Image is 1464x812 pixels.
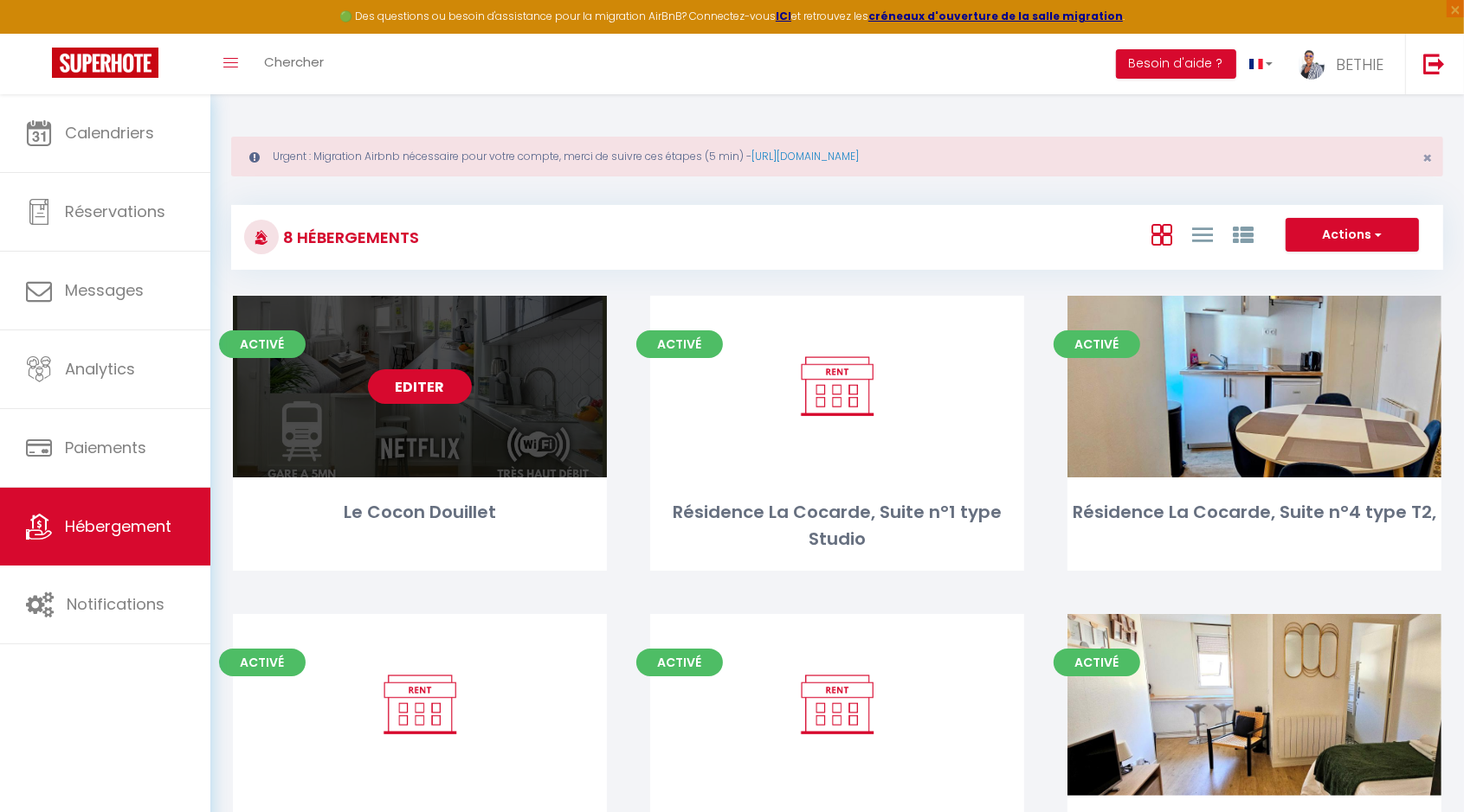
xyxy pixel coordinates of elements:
img: ... [1299,49,1325,80]
div: Résidence La Cocarde, Suite n°1 type Studio [650,499,1024,553]
span: Chercher [264,53,324,71]
span: Activé [1054,330,1140,358]
div: Le Cocon Douillet [233,499,607,526]
img: logout [1423,53,1445,74]
a: créneaux d'ouverture de la salle migration [868,9,1123,23]
span: Hébergement [65,515,171,537]
button: Besoin d'aide ? [1116,49,1236,79]
a: ... BETHIE [1286,34,1405,94]
span: Activé [636,649,723,676]
span: Activé [219,330,306,358]
span: Activé [636,330,723,358]
img: Super Booking [52,48,158,78]
a: Vue par Groupe [1233,220,1254,248]
span: Notifications [67,593,164,615]
a: Vue en Liste [1192,220,1213,248]
a: [URL][DOMAIN_NAME] [751,149,859,163]
span: BETHIE [1336,54,1383,75]
span: Réservations [65,201,165,222]
a: Vue en Box [1151,220,1172,248]
span: Activé [1054,649,1140,676]
div: Urgent : Migration Airbnb nécessaire pour votre compte, merci de suivre ces étapes (5 min) - [231,137,1443,176]
span: Paiements [65,437,146,458]
button: Actions [1286,218,1419,253]
span: Calendriers [65,122,154,144]
h3: 8 Hébergements [279,218,419,257]
div: Résidence La Cocarde, Suite n°4 type T2, [1067,499,1441,526]
span: × [1422,147,1432,169]
button: Ouvrir le widget de chat LiveChat [14,7,66,59]
a: Editer [368,369,472,404]
span: Analytics [65,358,135,380]
span: Activé [219,649,306,676]
a: Chercher [251,34,337,94]
a: ICI [776,9,791,23]
button: Close [1422,150,1432,166]
span: Messages [65,279,144,301]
